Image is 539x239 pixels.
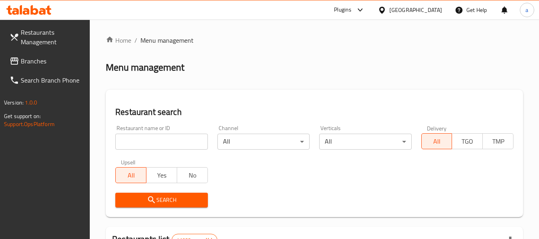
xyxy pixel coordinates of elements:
span: Version: [4,97,24,108]
span: TGO [455,136,480,147]
span: Get support on: [4,111,41,121]
span: All [425,136,449,147]
span: Menu management [140,36,193,45]
button: All [421,133,452,149]
button: No [177,167,208,183]
span: Yes [150,170,174,181]
a: Home [106,36,131,45]
div: [GEOGRAPHIC_DATA] [389,6,442,14]
span: Restaurants Management [21,28,84,47]
button: Search [115,193,207,207]
h2: Menu management [106,61,184,74]
label: Delivery [427,125,447,131]
li: / [134,36,137,45]
button: TGO [452,133,483,149]
nav: breadcrumb [106,36,523,45]
span: Branches [21,56,84,66]
button: TMP [482,133,513,149]
h2: Restaurant search [115,106,513,118]
a: Search Branch Phone [3,71,90,90]
div: All [217,134,310,150]
span: 1.0.0 [25,97,37,108]
span: All [119,170,143,181]
span: TMP [486,136,510,147]
a: Support.OpsPlatform [4,119,55,129]
button: Yes [146,167,177,183]
span: a [525,6,528,14]
input: Search for restaurant name or ID.. [115,134,207,150]
a: Branches [3,51,90,71]
label: Upsell [121,159,136,165]
div: All [319,134,411,150]
button: All [115,167,146,183]
div: Plugins [334,5,351,15]
a: Restaurants Management [3,23,90,51]
span: Search Branch Phone [21,75,84,85]
span: No [180,170,205,181]
span: Search [122,195,201,205]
